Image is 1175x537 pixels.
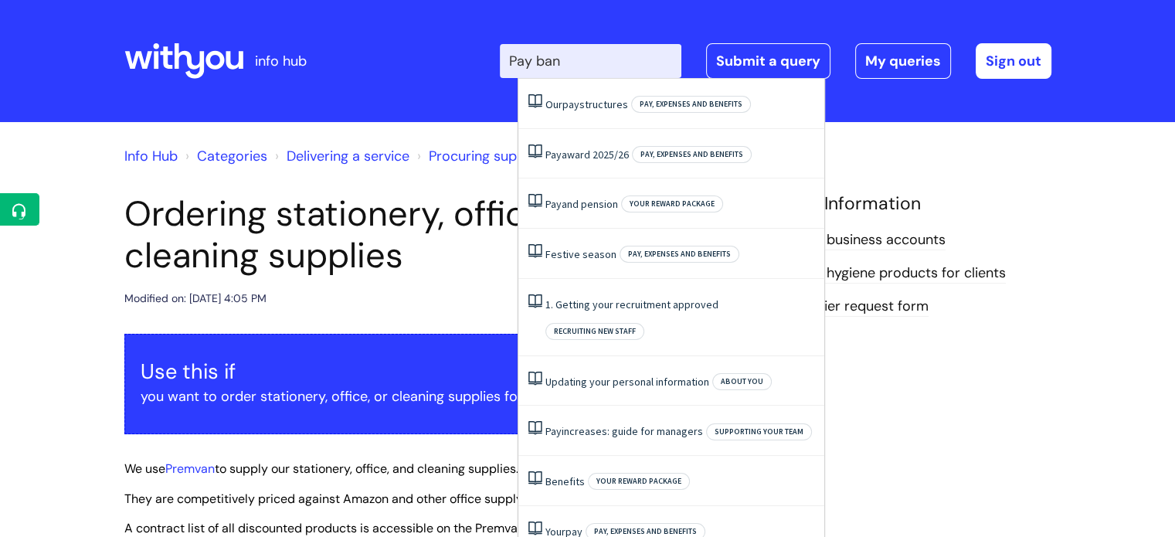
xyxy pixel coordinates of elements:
span: Pay [545,197,562,211]
span: pay [562,97,579,111]
a: Submit a query [706,43,830,79]
li: Delivering a service [271,144,409,168]
span: Pay [545,424,562,438]
a: 1. Getting your recruitment approved [545,297,718,311]
p: info hub [255,49,307,73]
a: Accessing hygiene products for clients [758,263,1006,284]
span: Your reward package [588,473,690,490]
a: Payand pension [545,197,618,211]
span: Your reward package [621,195,723,212]
p: you want to order stationery, office, or cleaning supplies for your service or team [141,384,718,409]
a: Delivering a service [287,147,409,165]
li: Procuring suppliers [413,144,552,168]
input: Search [500,44,681,78]
a: Procuring suppliers [429,147,552,165]
span: They are competitively priced against Amazon and other office supply companies. [124,491,591,507]
span: Pay, expenses and benefits [620,246,739,263]
div: | - [500,43,1051,79]
a: Sign out [976,43,1051,79]
a: Info Hub [124,147,178,165]
a: New supplier request form [758,297,929,317]
span: Pay, expenses and benefits [631,96,751,113]
h3: Use this if [141,359,718,384]
a: My queries [855,43,951,79]
div: Modified on: [DATE] 4:05 PM [124,289,267,308]
a: Premvan [165,461,215,477]
span: Recruiting new staff [545,323,644,340]
span: Pay, expenses and benefits [632,146,752,163]
a: Benefits [545,474,585,488]
a: Setting up business accounts [758,230,946,250]
li: Solution home [182,144,267,168]
a: Payincreases: guide for managers [545,424,703,438]
a: Payaward 2025/26 [545,148,629,161]
span: Supporting your team [706,423,812,440]
h4: Related Information [758,193,1051,215]
h1: Ordering stationery, office, and cleaning supplies [124,193,735,277]
a: Ourpaystructures [545,97,628,111]
span: We use to supply our stationery, office, and cleaning supplies. [124,461,518,477]
span: About you [712,373,772,390]
a: Updating your personal information [545,375,709,389]
a: Categories [197,147,267,165]
span: Pay [545,148,562,161]
a: Festive season [545,247,616,261]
